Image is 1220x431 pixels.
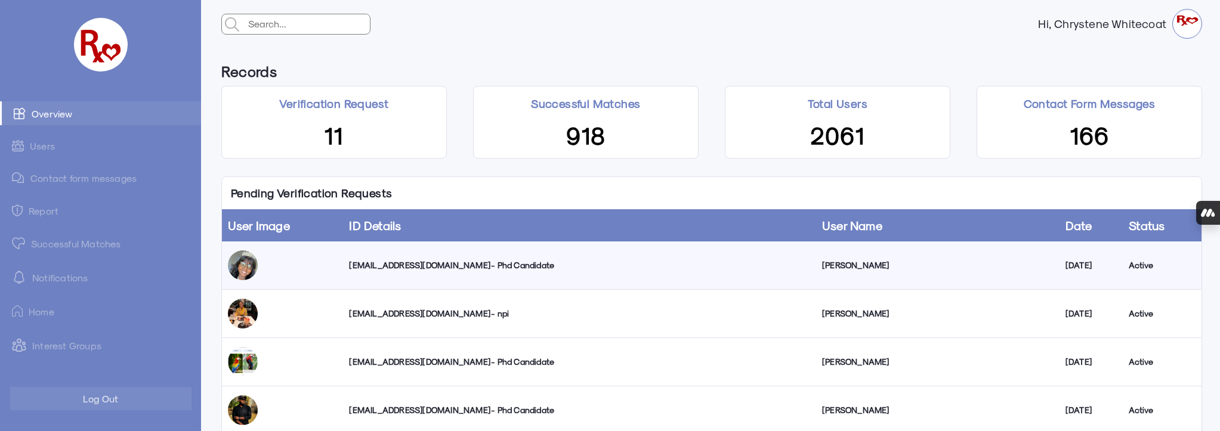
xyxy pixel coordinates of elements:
img: tlbaupo5rygbfbeelxs5.jpg [228,347,258,377]
div: [PERSON_NAME] [822,356,1054,368]
img: vms0hidhgpcys4xplw3w.jpg [228,250,258,280]
p: Total Users [808,95,867,111]
p: Verification Request [279,95,388,111]
img: intrestGropus.svg [12,338,26,352]
div: [DATE] [1065,356,1117,368]
img: admin-ic-contact-message.svg [12,172,24,184]
div: [DATE] [1065,308,1117,320]
img: admin-ic-overview.svg [14,107,26,119]
span: 2061 [810,119,865,149]
div: [EMAIL_ADDRESS][DOMAIN_NAME] - npi [349,308,810,320]
div: [EMAIL_ADDRESS][DOMAIN_NAME] - Phd Candidate [349,404,810,416]
div: Active [1129,308,1196,320]
span: 166 [1070,119,1109,149]
p: Pending Verification Requests [222,177,401,209]
button: Log Out [10,387,192,410]
img: admin-ic-report.svg [12,204,23,216]
p: Contact Form Messages [1024,95,1155,111]
img: notification-default-white.svg [12,270,26,284]
p: Successful Matches [531,95,640,111]
div: [EMAIL_ADDRESS][DOMAIN_NAME] - Phd Candidate [349,356,810,368]
img: luqzy0elsadf89f4tsso.jpg [228,299,258,328]
div: [PERSON_NAME] [822,259,1054,271]
img: admin-ic-users.svg [12,140,24,151]
a: Status [1129,218,1165,232]
div: [PERSON_NAME] [822,404,1054,416]
a: Date [1065,218,1092,232]
div: [DATE] [1065,404,1117,416]
a: User Name [822,218,882,232]
span: 918 [566,119,606,149]
img: ic-home.png [12,305,23,317]
div: [DATE] [1065,259,1117,271]
div: [EMAIL_ADDRESS][DOMAIN_NAME] - Phd Candidate [349,259,810,271]
div: Active [1129,404,1196,416]
input: Search... [245,14,370,33]
img: matched.svg [12,237,25,249]
span: 11 [324,119,344,149]
div: [PERSON_NAME] [822,308,1054,320]
a: User Image [228,218,290,232]
strong: Hi, Chrystene Whitecoat [1038,18,1172,30]
img: r2gg5x8uzdkpk8z2w1kp.jpg [228,395,258,425]
div: Active [1129,259,1196,271]
div: Active [1129,356,1196,368]
a: ID Details [349,218,401,232]
img: admin-search.svg [222,14,242,35]
h6: Records [221,57,277,86]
